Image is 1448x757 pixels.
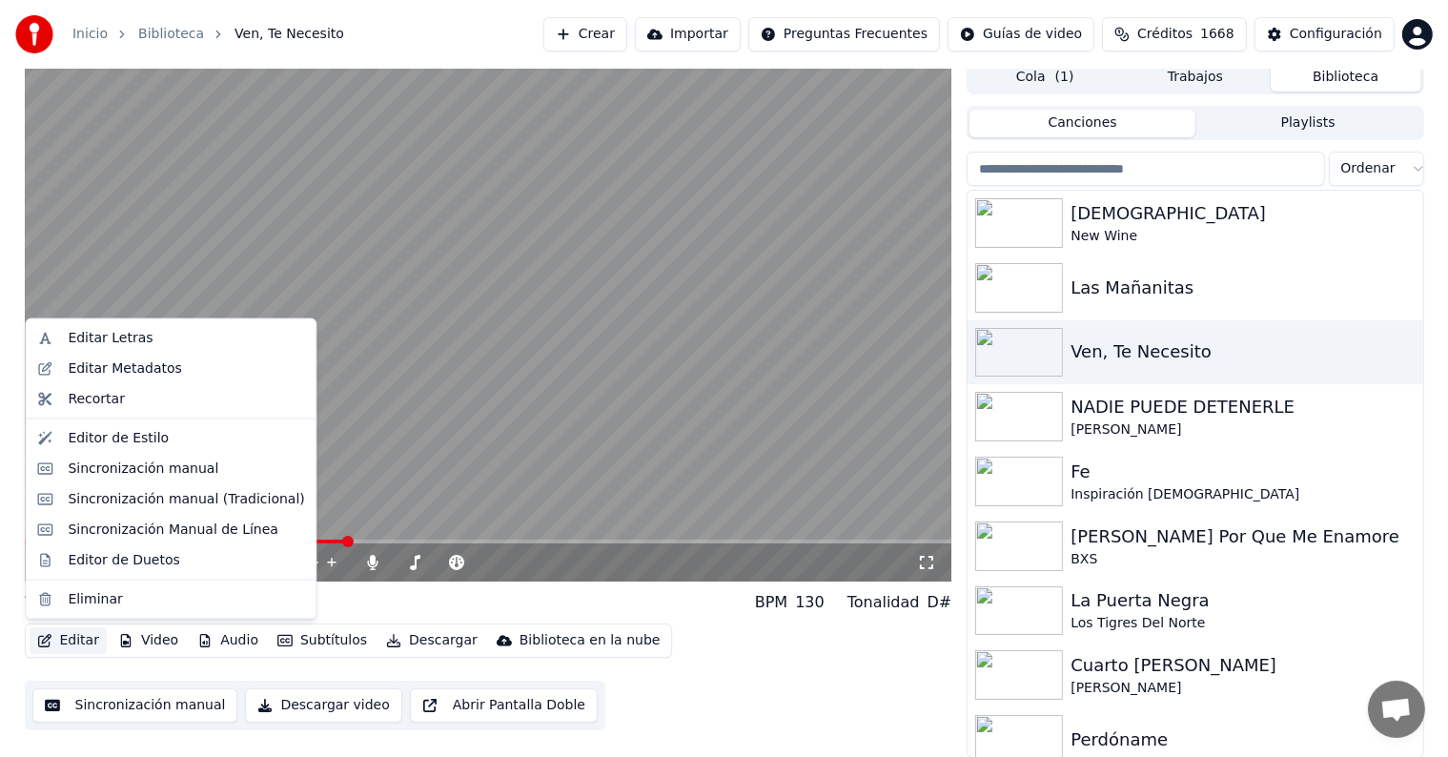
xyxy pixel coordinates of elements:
[1071,485,1415,504] div: Inspiración [DEMOGRAPHIC_DATA]
[1102,17,1247,51] button: Créditos1668
[1290,25,1382,44] div: Configuración
[68,490,304,509] div: Sincronización manual (Tradicional)
[1071,338,1415,365] div: Ven, Te Necesito
[68,550,179,569] div: Editor de Duetos
[72,25,344,44] nav: breadcrumb
[245,688,401,723] button: Descargar video
[1071,394,1415,420] div: NADIE PUEDE DETENERLE
[235,25,344,44] span: Ven, Te Necesito
[1368,681,1425,738] div: Chat abierto
[68,390,125,409] div: Recortar
[969,64,1120,92] button: Cola
[270,627,375,654] button: Subtítulos
[928,591,952,614] div: D#
[1195,110,1421,137] button: Playlists
[68,589,122,608] div: Eliminar
[1071,200,1415,227] div: [DEMOGRAPHIC_DATA]
[1200,25,1234,44] span: 1668
[755,591,787,614] div: BPM
[1071,726,1415,753] div: Perdóname
[847,591,920,614] div: Tonalidad
[378,627,485,654] button: Descargar
[748,17,940,51] button: Preguntas Frecuentes
[1055,68,1074,87] span: ( 1 )
[1254,17,1395,51] button: Configuración
[68,429,169,448] div: Editor de Estilo
[1071,679,1415,698] div: [PERSON_NAME]
[520,631,661,650] div: Biblioteca en la nube
[1341,159,1396,178] span: Ordenar
[1071,420,1415,440] div: [PERSON_NAME]
[969,110,1195,137] button: Canciones
[1071,550,1415,569] div: BXS
[68,329,153,348] div: Editar Letras
[543,17,627,51] button: Crear
[15,15,53,53] img: youka
[1271,64,1421,92] button: Biblioteca
[138,25,204,44] a: Biblioteca
[635,17,741,51] button: Importar
[111,627,186,654] button: Video
[410,688,598,723] button: Abrir Pantalla Doble
[1071,523,1415,550] div: [PERSON_NAME] Por Que Me Enamore
[1071,227,1415,246] div: New Wine
[30,627,107,654] button: Editar
[190,627,266,654] button: Audio
[1137,25,1193,44] span: Créditos
[68,460,218,479] div: Sincronización manual
[72,25,108,44] a: Inicio
[1120,64,1271,92] button: Trabajos
[1071,275,1415,301] div: Las Mañanitas
[1071,587,1415,614] div: La Puerta Negra
[68,359,181,378] div: Editar Metadatos
[1071,652,1415,679] div: Cuarto [PERSON_NAME]
[32,688,238,723] button: Sincronización manual
[68,521,278,540] div: Sincronización Manual de Línea
[795,591,825,614] div: 130
[948,17,1094,51] button: Guías de video
[1071,614,1415,633] div: Los Tigres Del Norte
[1071,459,1415,485] div: Fe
